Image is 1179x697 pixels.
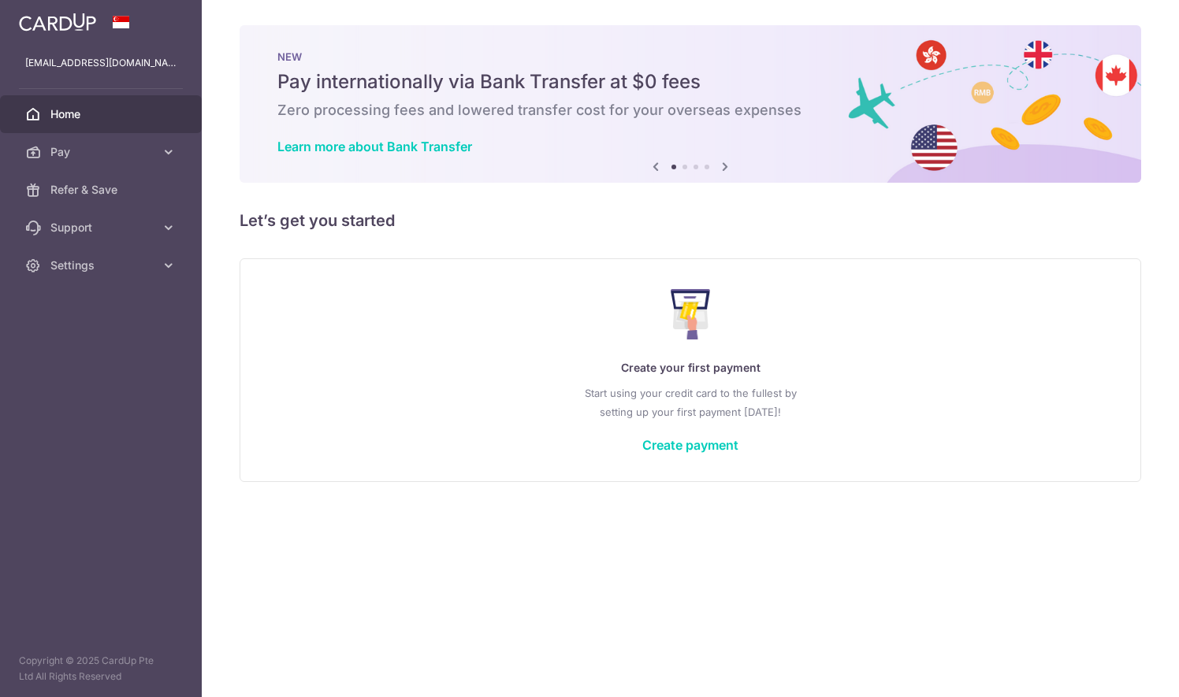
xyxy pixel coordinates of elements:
[277,50,1103,63] p: NEW
[50,144,154,160] span: Pay
[272,384,1109,421] p: Start using your credit card to the fullest by setting up your first payment [DATE]!
[50,106,154,122] span: Home
[277,139,472,154] a: Learn more about Bank Transfer
[19,13,96,32] img: CardUp
[50,182,154,198] span: Refer & Save
[277,69,1103,95] h5: Pay internationally via Bank Transfer at $0 fees
[240,208,1141,233] h5: Let’s get you started
[50,258,154,273] span: Settings
[25,55,177,71] p: [EMAIL_ADDRESS][DOMAIN_NAME]
[272,358,1109,377] p: Create your first payment
[642,437,738,453] a: Create payment
[50,220,154,235] span: Support
[671,289,711,339] img: Make Payment
[240,25,1141,183] img: Bank transfer banner
[277,101,1103,120] h6: Zero processing fees and lowered transfer cost for your overseas expenses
